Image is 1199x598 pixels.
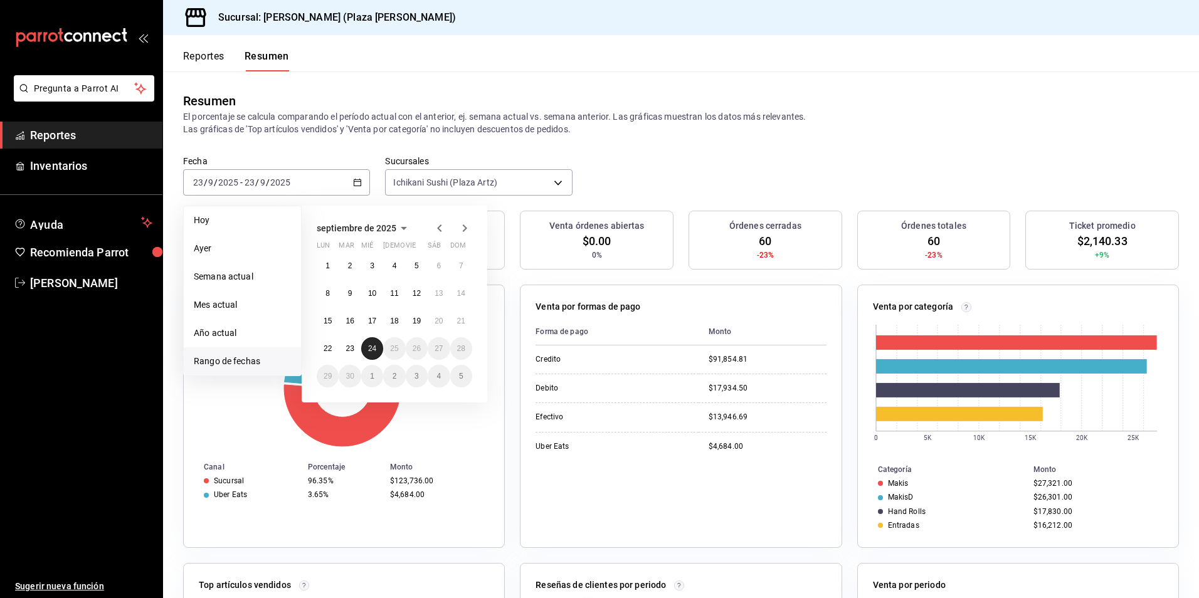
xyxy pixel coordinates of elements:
[361,337,383,360] button: 24 de septiembre de 2025
[339,337,361,360] button: 23 de septiembre de 2025
[406,241,416,254] abbr: viernes
[317,310,339,332] button: 15 de septiembre de 2025
[204,177,208,187] span: /
[925,249,943,261] span: -23%
[450,241,466,254] abbr: domingo
[317,254,339,277] button: 1 de septiembre de 2025
[270,177,291,187] input: ----
[368,344,376,353] abbr: 24 de septiembre de 2025
[361,282,383,305] button: 10 de septiembre de 2025
[1095,249,1109,261] span: +9%
[924,434,932,441] text: 5K
[30,127,152,144] span: Reportes
[244,177,255,187] input: --
[858,463,1028,476] th: Categoría
[888,479,909,488] div: Makis
[339,241,354,254] abbr: martes
[536,579,666,592] p: Reseñas de clientes por periodo
[973,434,985,441] text: 10K
[325,261,330,270] abbr: 1 de septiembre de 2025
[459,261,463,270] abbr: 7 de septiembre de 2025
[324,372,332,380] abbr: 29 de septiembre de 2025
[208,177,214,187] input: --
[757,249,774,261] span: -23%
[260,177,266,187] input: --
[406,254,428,277] button: 5 de septiembre de 2025
[457,289,465,298] abbr: 14 de septiembre de 2025
[199,579,291,592] p: Top artículos vendidos
[9,91,154,104] a: Pregunta a Parrot AI
[457,344,465,353] abbr: 28 de septiembre de 2025
[385,460,504,474] th: Monto
[390,289,398,298] abbr: 11 de septiembre de 2025
[536,441,661,452] div: Uber Eats
[873,300,954,313] p: Venta por categoría
[317,221,411,236] button: septiembre de 2025
[873,579,946,592] p: Venta por periodo
[413,289,421,298] abbr: 12 de septiembre de 2025
[346,317,354,325] abbr: 16 de septiembre de 2025
[874,434,878,441] text: 0
[324,344,332,353] abbr: 22 de septiembre de 2025
[193,177,204,187] input: --
[383,365,405,387] button: 2 de octubre de 2025
[30,157,152,174] span: Inventarios
[194,214,291,227] span: Hoy
[383,310,405,332] button: 18 de septiembre de 2025
[536,354,661,365] div: Credito
[317,241,330,254] abbr: lunes
[457,317,465,325] abbr: 21 de septiembre de 2025
[536,318,698,345] th: Forma de pago
[435,344,443,353] abbr: 27 de septiembre de 2025
[245,50,289,71] button: Resumen
[214,177,218,187] span: /
[435,289,443,298] abbr: 13 de septiembre de 2025
[413,317,421,325] abbr: 19 de septiembre de 2025
[436,261,441,270] abbr: 6 de septiembre de 2025
[324,317,332,325] abbr: 15 de septiembre de 2025
[390,344,398,353] abbr: 25 de septiembre de 2025
[361,310,383,332] button: 17 de septiembre de 2025
[383,337,405,360] button: 25 de septiembre de 2025
[536,412,661,422] div: Efectivo
[729,219,801,233] h3: Órdenes cerradas
[888,507,926,516] div: Hand Rolls
[317,282,339,305] button: 8 de septiembre de 2025
[30,275,152,291] span: [PERSON_NAME]
[450,365,472,387] button: 5 de octubre de 2025
[709,412,827,422] div: $13,946.69
[1033,479,1158,488] div: $27,321.00
[450,310,472,332] button: 21 de septiembre de 2025
[709,383,827,394] div: $17,934.50
[368,289,376,298] abbr: 10 de septiembre de 2025
[348,289,352,298] abbr: 9 de septiembre de 2025
[346,372,354,380] abbr: 30 de septiembre de 2025
[709,354,827,365] div: $91,854.81
[536,383,661,394] div: Debito
[255,177,259,187] span: /
[1033,521,1158,530] div: $16,212.00
[194,298,291,312] span: Mes actual
[317,337,339,360] button: 22 de septiembre de 2025
[450,254,472,277] button: 7 de septiembre de 2025
[266,177,270,187] span: /
[138,33,148,43] button: open_drawer_menu
[348,261,352,270] abbr: 2 de septiembre de 2025
[1077,233,1128,249] span: $2,140.33
[383,241,457,254] abbr: jueves
[325,289,330,298] abbr: 8 de septiembre de 2025
[183,157,370,165] label: Fecha
[240,177,243,187] span: -
[339,310,361,332] button: 16 de septiembre de 2025
[428,241,441,254] abbr: sábado
[888,521,919,530] div: Entradas
[361,241,373,254] abbr: miércoles
[709,441,827,452] div: $4,684.00
[214,476,244,485] div: Sucursal
[390,476,484,485] div: $123,736.00
[15,580,152,593] span: Sugerir nueva función
[317,365,339,387] button: 29 de septiembre de 2025
[361,365,383,387] button: 1 de octubre de 2025
[549,219,645,233] h3: Venta órdenes abiertas
[888,493,914,501] div: MakisD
